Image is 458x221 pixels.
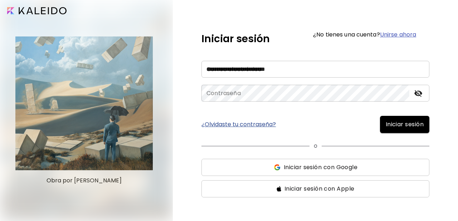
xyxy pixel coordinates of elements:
a: Unirse ahora [380,30,416,39]
button: ssIniciar sesión con Apple [201,180,429,197]
button: Iniciar sesión [380,116,429,133]
span: Iniciar sesión [386,120,424,129]
a: ¿Olvidaste tu contraseña? [201,122,276,127]
p: o [314,142,317,150]
img: ss [273,164,281,171]
span: Iniciar sesión con Google [284,163,357,172]
button: ssIniciar sesión con Google [201,159,429,176]
span: Iniciar sesión con Apple [284,185,355,193]
h6: ¿No tienes una cuenta? [313,32,416,38]
button: toggle password visibility [412,87,424,99]
img: ss [277,186,282,192]
h5: Iniciar sesión [201,31,270,46]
